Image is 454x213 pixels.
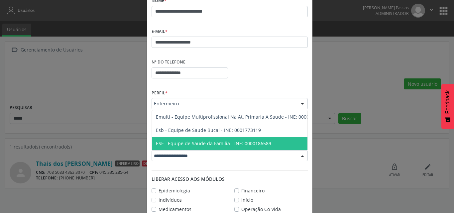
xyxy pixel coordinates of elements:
label: Medicamentos [159,206,191,213]
label: Perfil [152,88,168,98]
label: Início [241,196,253,203]
label: Nº do Telefone [152,57,185,67]
span: Enfermeiro [154,100,294,107]
button: Feedback - Mostrar pesquisa [441,84,454,129]
label: Financeiro [241,187,265,194]
label: Operação Co-vida [241,206,281,213]
label: E-mail [152,27,168,37]
label: Indivíduos [159,196,182,203]
div: Liberar acesso aos módulos [152,175,308,182]
span: Feedback [445,90,451,114]
span: Esb - Equipe de Saude Bucal - INE: 0001773119 [156,127,261,133]
span: Emulti - Equipe Multiprofissional Na At. Primaria A Saude - INE: 0000186511 [156,114,325,120]
span: ESF - Equipe de Saude da Familia - INE: 0000186589 [156,140,271,147]
label: Epidemiologia [159,187,190,194]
